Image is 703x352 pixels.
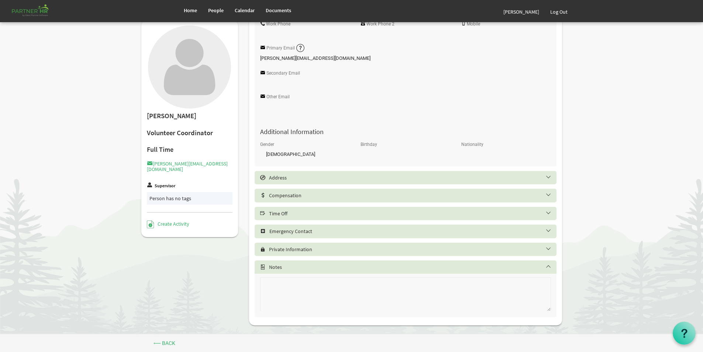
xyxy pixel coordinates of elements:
h2: [PERSON_NAME] [147,112,233,120]
span: People [208,7,224,14]
h2: Volunteer Coordinator [147,129,233,137]
label: Primary Email [266,46,295,51]
label: Other Email [266,95,290,99]
span: Select [260,175,265,180]
label: Gender [260,142,274,147]
h4: Additional Information [255,128,556,136]
img: Create Activity [147,221,154,228]
a: [PERSON_NAME] [498,1,545,22]
h5: Notes [260,264,562,270]
label: Work Phone 2 [366,22,394,27]
span: Select [260,229,266,234]
h5: Private Information [260,246,562,252]
a: Log Out [545,1,573,22]
label: Nationality [461,142,483,147]
h4: Full Time [147,146,233,153]
h5: Address [260,175,562,181]
span: Select [260,211,265,216]
label: Supervisor [155,184,175,188]
span: Documents [266,7,291,14]
label: Birthday [361,142,377,147]
label: Work Phone [266,22,290,27]
a: [PERSON_NAME][EMAIL_ADDRESS][DOMAIN_NAME] [147,160,228,172]
label: Secondary Email [266,71,300,76]
h5: Emergency Contact [260,228,562,234]
h5: Compensation [260,192,562,198]
span: Calendar [235,7,255,14]
img: question-sm.png [296,44,305,53]
span: Home [184,7,197,14]
h5: Time Off [260,211,562,216]
label: Mobile [467,22,480,27]
div: Person has no tags [149,195,230,202]
img: User with no profile picture [148,25,231,109]
a: Create Activity [147,221,189,227]
span: Select [260,247,265,252]
span: Select [260,193,265,198]
span: Select [260,264,265,270]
